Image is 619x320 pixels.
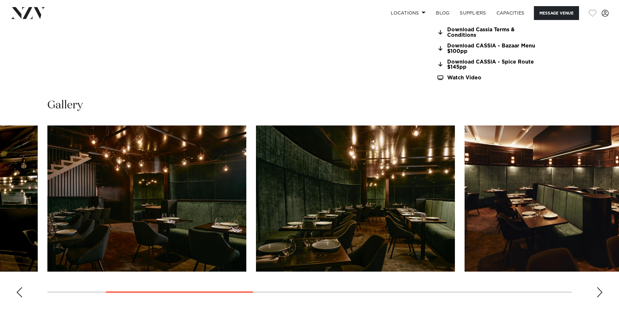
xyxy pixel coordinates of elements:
[47,125,246,272] swiper-slide: 2 / 9
[437,75,542,81] a: Watch Video
[437,43,542,54] a: Download CASSIA - Bazaar Menu $100pp
[437,27,542,38] a: Download Cassia Terms & Conditions
[431,6,455,20] a: BLOG
[256,125,455,272] swiper-slide: 3 / 9
[386,6,431,20] a: Locations
[437,59,542,70] a: Download CASSIA - Spice Route $145pp
[10,7,45,19] img: nzv-logo.png
[455,6,491,20] a: SUPPLIERS
[534,6,579,20] button: Message Venue
[491,6,530,20] a: Capacities
[47,98,83,113] h2: Gallery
